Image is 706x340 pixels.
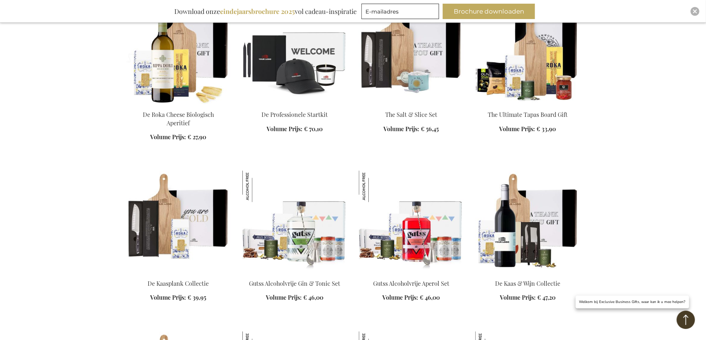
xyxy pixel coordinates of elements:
a: De Kaas & Wijn Collectie [475,270,580,277]
img: Gutss Non-Alcoholic Gin & Tonic Set [242,171,347,273]
span: € 27,90 [188,133,207,141]
a: Volume Prijs: € 39,95 [151,294,207,302]
img: Gutss Non-Alcoholic Aperol Set [359,171,464,273]
a: Volume Prijs: € 47,20 [500,294,555,302]
a: The Ultimate Tapas Board Gift [488,111,568,118]
span: € 33,90 [537,125,556,133]
b: eindejaarsbrochure 2025 [220,7,295,16]
span: Volume Prijs: [151,133,186,141]
span: Volume Prijs: [384,125,420,133]
a: Volume Prijs: € 56,45 [384,125,439,133]
span: € 46,00 [420,294,440,302]
a: De Kaasplank Collectie [148,280,209,288]
img: De Roka Cheese Biologisch Aperitief [126,2,231,104]
a: Volume Prijs: € 70,10 [267,125,323,133]
a: De Kaas & Wijn Collectie [495,280,560,288]
form: marketing offers and promotions [361,4,441,21]
img: De Kaas & Wijn Collectie [475,171,580,273]
a: Gutss Non-Alcoholic Aperol Set Gutss Alcoholvrije Aperol Set [359,270,464,277]
button: Brochure downloaden [443,4,535,19]
div: Download onze vol cadeau-inspiratie [171,4,360,19]
a: The Ultimate Tapas Board Gift [475,101,580,108]
a: The Salt & Slice Set Exclusive Business Gift [359,101,464,108]
img: Close [693,9,697,14]
img: The Professional Starter Kit [242,2,347,104]
div: Close [691,7,699,16]
a: De Roka Cheese Biologisch Aperitief [143,111,214,127]
span: € 70,10 [304,125,323,133]
a: Volume Prijs: € 27,90 [151,133,207,142]
a: The Salt & Slice Set [385,111,437,118]
img: The Salt & Slice Set Exclusive Business Gift [359,2,464,104]
span: Volume Prijs: [151,294,186,302]
span: Volume Prijs: [266,294,302,302]
a: Gutss Non-Alcoholic Gin & Tonic Set Gutss Alcoholvrije Gin & Tonic Set [242,270,347,277]
img: The Cheese Board Collection [126,171,231,273]
span: Volume Prijs: [267,125,303,133]
a: Volume Prijs: € 33,90 [499,125,556,133]
a: The Cheese Board Collection [126,270,231,277]
span: € 39,95 [188,294,207,302]
a: The Professional Starter Kit [242,101,347,108]
a: De Professionele Startkit [262,111,328,118]
span: € 56,45 [421,125,439,133]
a: Volume Prijs: € 46,00 [266,294,324,302]
a: Gutss Alcoholvrije Aperol Set [373,280,449,288]
span: Volume Prijs: [499,125,535,133]
span: Volume Prijs: [500,294,536,302]
a: Gutss Alcoholvrije Gin & Tonic Set [249,280,341,288]
img: Gutss Alcoholvrije Aperol Set [359,171,390,202]
a: Volume Prijs: € 46,00 [383,294,440,302]
img: The Ultimate Tapas Board Gift [475,2,580,104]
input: E-mailadres [361,4,439,19]
span: € 47,20 [537,294,555,302]
span: € 46,00 [304,294,324,302]
a: De Roka Cheese Biologisch Aperitief [126,101,231,108]
img: Gutss Alcoholvrije Gin & Tonic Set [242,171,274,202]
span: Volume Prijs: [383,294,419,302]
